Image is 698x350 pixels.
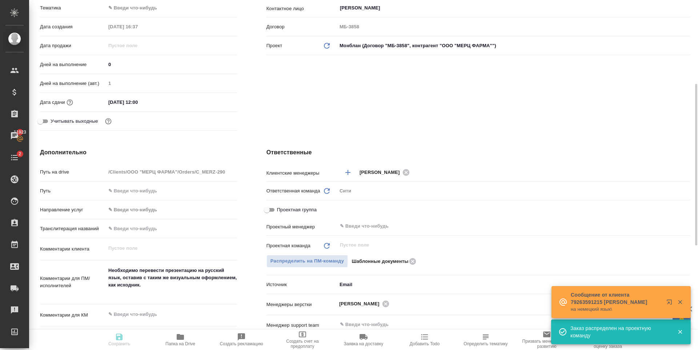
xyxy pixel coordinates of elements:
button: Добавить Todo [394,330,455,350]
button: Закрыть [673,329,687,335]
p: Договор [266,23,337,30]
p: на немецкий язык\ [571,306,662,313]
p: Контактное лицо [266,5,337,12]
div: Монблан (Договор "МБ-3858", контрагент "ООО "МЕРЦ ФАРМА"") [337,40,690,52]
input: ✎ Введи что-нибудь [106,186,237,196]
span: 2 [14,150,25,158]
span: Добавить Todo [410,341,440,346]
p: Транслитерация названий [40,225,106,232]
p: Дата создания [40,23,106,30]
div: [PERSON_NAME] [339,299,392,308]
input: Пустое поле [339,241,673,249]
button: Open [686,172,687,173]
p: Направление услуг [40,206,106,213]
button: Open [686,225,687,227]
p: Клиентские менеджеры [266,170,337,177]
h4: Дополнительно [40,148,237,157]
span: Папка на Drive [165,341,195,346]
span: Определить тематику [464,341,508,346]
span: Призвать менеджера по развитию [521,339,573,349]
button: Добавить менеджера [339,164,357,181]
p: Проектный менеджер [266,223,337,231]
button: Сохранить [89,330,150,350]
input: Пустое поле [106,78,237,89]
button: Создать счет на предоплату [272,330,333,350]
p: Ответственная команда [266,187,320,195]
p: Дней на выполнение [40,61,106,68]
span: Распределить на ПМ-команду [270,257,344,265]
p: Менеджеры верстки [266,301,337,308]
button: Выбери, если сб и вс нужно считать рабочими днями для выполнения заказа. [104,117,113,126]
a: 2 [2,148,27,167]
p: Путь на drive [40,168,106,176]
button: Создать рекламацию [211,330,272,350]
input: Пустое поле [106,21,169,32]
button: Open [686,7,687,9]
p: Сообщение от клиента 79263591215 [PERSON_NAME] [571,291,662,306]
p: Проектная команда [266,242,310,249]
input: ✎ Введи что-нибудь [339,222,663,231]
div: ✎ Введи что-нибудь [108,4,229,12]
p: Дней на выполнение (авт.) [40,80,106,87]
a: 11923 [2,127,27,145]
p: Источник [266,281,337,288]
span: Сохранить [108,341,130,346]
p: Менеджер support team [266,322,337,329]
button: Открыть в новой вкладке [662,295,679,312]
button: Призвать менеджера по развитию [516,330,577,350]
span: [PERSON_NAME] [339,300,384,308]
div: Заказ распределен на проектную команду [570,325,666,339]
div: Email [337,278,690,291]
span: Проектная группа [277,206,317,213]
button: Заявка на доставку [333,330,394,350]
input: Пустое поле [337,21,690,32]
button: Если добавить услуги и заполнить их объемом, то дата рассчитается автоматически [65,98,75,107]
p: Шаблонные документы [352,258,408,265]
div: ✎ Введи что-нибудь [106,2,237,14]
h4: Ответственные [266,148,690,157]
button: Папка на Drive [150,330,211,350]
span: [PERSON_NAME] [360,169,404,176]
button: Закрыть [673,299,687,305]
div: ✎ Введи что-нибудь [108,206,229,213]
p: Проект [266,42,282,49]
input: ✎ Введи что-нибудь [106,59,237,70]
p: Путь [40,187,106,195]
input: ✎ Введи что-нибудь [339,320,663,329]
p: Комментарии для КМ [40,312,106,319]
div: Сити [337,185,690,197]
span: Заявка на доставку [344,341,383,346]
div: ✎ Введи что-нибудь [106,204,237,216]
input: ✎ Введи что-нибудь [106,223,237,234]
span: Учитывать выходные [51,118,98,125]
p: Комментарии для ПМ/исполнителей [40,275,106,289]
div: [PERSON_NAME] [360,168,412,177]
input: ✎ Введи что-нибудь [106,97,169,107]
p: Тематика [40,4,106,12]
p: Комментарии клиента [40,245,106,253]
span: Создать рекламацию [220,341,263,346]
span: 11923 [9,129,31,136]
input: Пустое поле [106,167,237,177]
p: Дата продажи [40,42,106,49]
button: Распределить на ПМ-команду [266,255,348,268]
textarea: Необходимо перевести презентацию на русский язык, оставив с таким же визуальным оформлением, как ... [106,264,237,298]
button: Определить тематику [455,330,516,350]
span: Создать счет на предоплату [276,339,329,349]
input: Пустое поле [106,40,169,51]
p: Дата сдачи [40,99,65,106]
